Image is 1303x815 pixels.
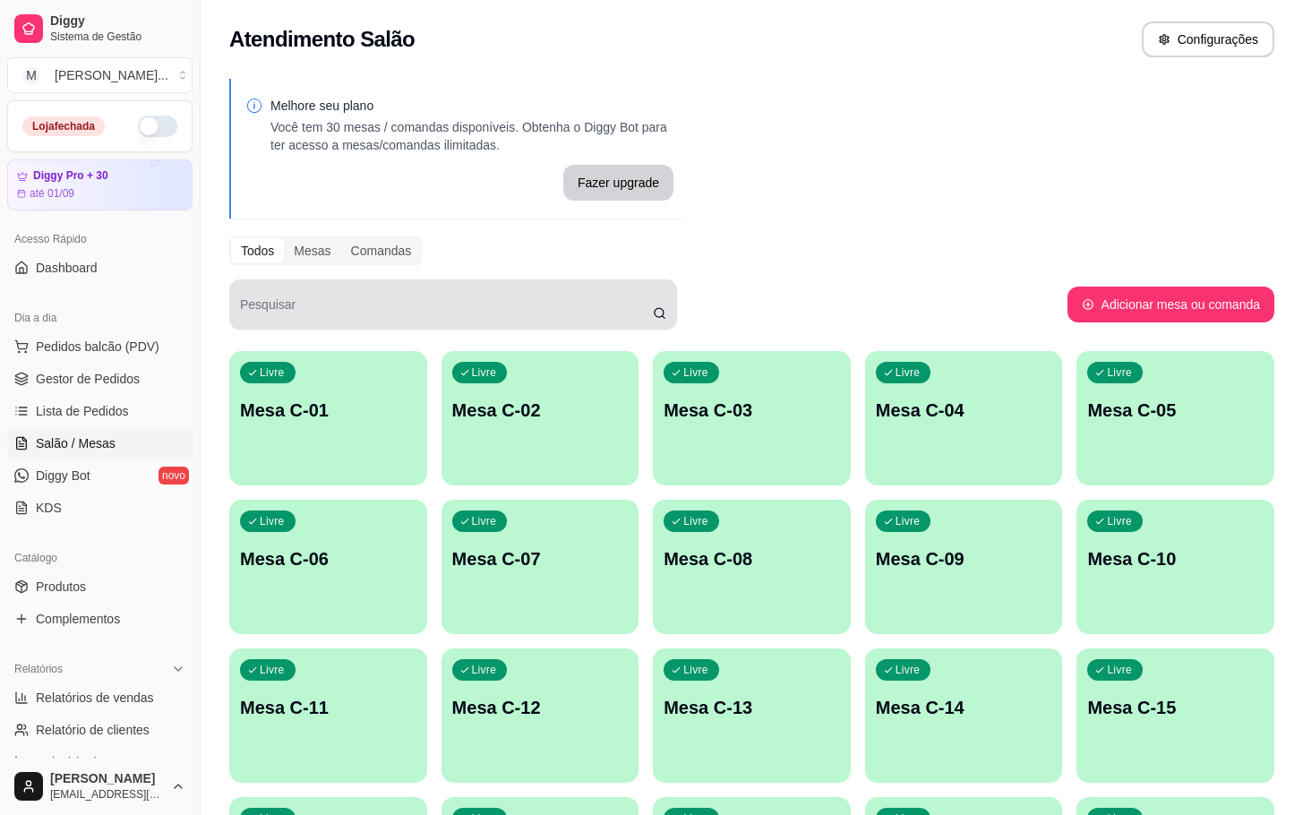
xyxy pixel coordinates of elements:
[7,332,193,361] button: Pedidos balcão (PDV)
[7,429,193,458] a: Salão / Mesas
[7,765,193,808] button: [PERSON_NAME][EMAIL_ADDRESS][DOMAIN_NAME]
[7,461,193,490] a: Diggy Botnovo
[664,398,840,423] p: Mesa C-03
[664,695,840,720] p: Mesa C-13
[1087,695,1264,720] p: Mesa C-15
[896,365,921,380] p: Livre
[36,578,86,596] span: Produtos
[7,304,193,332] div: Dia a dia
[876,695,1052,720] p: Mesa C-14
[22,66,40,84] span: M
[452,546,629,571] p: Mesa C-07
[865,351,1063,485] button: LivreMesa C-04
[240,695,416,720] p: Mesa C-11
[7,397,193,425] a: Lista de Pedidos
[1087,398,1264,423] p: Mesa C-05
[683,365,708,380] p: Livre
[50,771,164,787] span: [PERSON_NAME]
[1107,365,1132,380] p: Livre
[7,716,193,744] a: Relatório de clientes
[865,500,1063,634] button: LivreMesa C-09
[260,663,285,677] p: Livre
[260,514,285,528] p: Livre
[896,663,921,677] p: Livre
[683,663,708,677] p: Livre
[865,648,1063,783] button: LivreMesa C-14
[1076,500,1274,634] button: LivreMesa C-10
[36,499,62,517] span: KDS
[7,683,193,712] a: Relatórios de vendas
[472,365,497,380] p: Livre
[452,695,629,720] p: Mesa C-12
[7,365,193,393] a: Gestor de Pedidos
[14,662,63,676] span: Relatórios
[7,225,193,253] div: Acesso Rápido
[50,787,164,802] span: [EMAIL_ADDRESS][DOMAIN_NAME]
[260,365,285,380] p: Livre
[229,500,427,634] button: LivreMesa C-06
[55,66,168,84] div: [PERSON_NAME] ...
[36,338,159,356] span: Pedidos balcão (PDV)
[664,546,840,571] p: Mesa C-08
[683,514,708,528] p: Livre
[472,663,497,677] p: Livre
[36,434,116,452] span: Salão / Mesas
[36,610,120,628] span: Complementos
[7,7,193,50] a: DiggySistema de Gestão
[896,514,921,528] p: Livre
[229,351,427,485] button: LivreMesa C-01
[7,493,193,522] a: KDS
[36,467,90,485] span: Diggy Bot
[1087,546,1264,571] p: Mesa C-10
[1107,514,1132,528] p: Livre
[30,186,74,201] article: até 01/09
[7,57,193,93] button: Select a team
[563,165,673,201] button: Fazer upgrade
[876,546,1052,571] p: Mesa C-09
[22,116,105,136] div: Loja fechada
[240,546,416,571] p: Mesa C-06
[7,605,193,633] a: Complementos
[1076,648,1274,783] button: LivreMesa C-15
[653,648,851,783] button: LivreMesa C-13
[7,748,193,776] a: Relatório de mesas
[50,30,185,44] span: Sistema de Gestão
[7,544,193,572] div: Catálogo
[341,238,422,263] div: Comandas
[36,721,150,739] span: Relatório de clientes
[33,169,108,183] article: Diggy Pro + 30
[284,238,340,263] div: Mesas
[452,398,629,423] p: Mesa C-02
[231,238,284,263] div: Todos
[472,514,497,528] p: Livre
[229,648,427,783] button: LivreMesa C-11
[36,402,129,420] span: Lista de Pedidos
[7,159,193,210] a: Diggy Pro + 30até 01/09
[240,398,416,423] p: Mesa C-01
[229,25,415,54] h2: Atendimento Salão
[653,351,851,485] button: LivreMesa C-03
[7,253,193,282] a: Dashboard
[1142,21,1274,57] button: Configurações
[1067,287,1274,322] button: Adicionar mesa ou comanda
[441,351,639,485] button: LivreMesa C-02
[1107,663,1132,677] p: Livre
[270,118,673,154] p: Você tem 30 mesas / comandas disponíveis. Obtenha o Diggy Bot para ter acesso a mesas/comandas il...
[36,259,98,277] span: Dashboard
[50,13,185,30] span: Diggy
[36,689,154,707] span: Relatórios de vendas
[138,116,177,137] button: Alterar Status
[441,500,639,634] button: LivreMesa C-07
[240,303,653,321] input: Pesquisar
[441,648,639,783] button: LivreMesa C-12
[1076,351,1274,485] button: LivreMesa C-05
[36,370,140,388] span: Gestor de Pedidos
[7,572,193,601] a: Produtos
[653,500,851,634] button: LivreMesa C-08
[36,753,144,771] span: Relatório de mesas
[270,97,673,115] p: Melhore seu plano
[876,398,1052,423] p: Mesa C-04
